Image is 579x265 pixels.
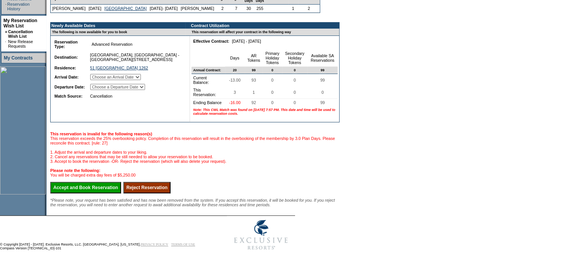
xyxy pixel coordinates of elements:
td: [GEOGRAPHIC_DATA], [GEOGRAPHIC_DATA] - [GEOGRAPHIC_DATA][STREET_ADDRESS] [89,51,183,63]
td: 1 [288,5,298,13]
td: [DATE] [87,5,103,13]
td: Cancellation [89,92,183,100]
a: My Contracts [4,55,33,61]
span: 99 [319,99,326,106]
b: » [5,29,7,34]
td: · [5,2,6,11]
span: 1 [251,88,257,96]
td: This Reservation: [191,86,225,99]
span: -13.00 [228,76,242,84]
td: 30 [243,5,254,13]
span: 0 [270,99,275,106]
td: Days [225,50,245,67]
a: Cancellation Wish List [8,29,33,39]
b: Residence: [54,66,76,70]
a: 51 [GEOGRAPHIC_DATA] 1262 [90,66,148,70]
b: Arrival Date: [54,75,78,79]
td: 2 [298,5,320,13]
span: This reservation exceeds the 25% overbooking policy. Completion of this reservation will result i... [50,132,335,177]
span: 99 [319,76,326,84]
td: Ending Balance [191,99,225,106]
a: New Release Requests [8,39,33,48]
span: 93 [250,76,258,84]
span: 0 [270,88,275,96]
span: 99 [319,67,326,74]
span: *Please note, your request has been satisfied and has now been removed from the system. If you ac... [50,198,335,207]
span: 0 [270,76,275,84]
span: 0 [270,67,275,74]
td: Secondary Holiday Tokens [282,50,308,67]
td: 2 [215,5,229,13]
span: 0 [292,76,297,84]
td: Current Balance: [191,74,225,86]
td: · [5,39,7,48]
td: [DATE]- [DATE] [148,5,179,13]
span: 92 [250,99,258,106]
a: [GEOGRAPHIC_DATA] [104,6,147,11]
span: 0 [320,88,325,96]
td: [PERSON_NAME] [179,5,216,13]
td: 255 [254,5,266,13]
td: Annual Contract: [191,67,225,74]
td: Primary Holiday Tokens [263,50,282,67]
b: Please note the following: [50,168,100,173]
span: Advanced Reservation [90,40,134,48]
b: Destination: [54,55,78,59]
td: Newly Available Dates [51,22,185,29]
b: Departure Date: [54,85,85,89]
td: 7 [229,5,243,13]
span: 0 [292,88,297,96]
a: PRIVACY POLICY [140,243,168,246]
span: 3 [232,88,238,96]
span: 99 [250,67,257,74]
span: 0 [292,99,297,106]
b: This reservation is invalid for the following reason(s) [50,132,152,136]
td: This reservation will affect your contract in the following way [190,29,339,36]
input: Reject Reservation [123,182,171,193]
span: 0 [292,67,297,74]
td: The following is now available for you to book [51,29,185,36]
td: AR Tokens [245,50,263,67]
nobr: [DATE] - [DATE] [232,39,261,43]
b: Reservation Type: [54,40,78,49]
span: -16.00 [228,99,242,106]
input: Accept and Book Reservation [50,182,121,193]
td: Available SA Reservations [307,50,338,67]
td: Note: This CWL Match was found on [DATE] 7:57 PM. This date and time will be used to calculate re... [191,106,338,117]
span: 20 [231,67,238,74]
img: Exclusive Resorts [227,216,295,254]
b: Effective Contract: [193,39,229,43]
td: [PERSON_NAME] [51,5,87,13]
a: Reservation History [7,2,30,11]
b: Match Source: [54,94,82,98]
td: Contract Utilization [190,22,339,29]
a: TERMS OF USE [171,243,195,246]
a: My Reservation Wish List [3,18,37,29]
